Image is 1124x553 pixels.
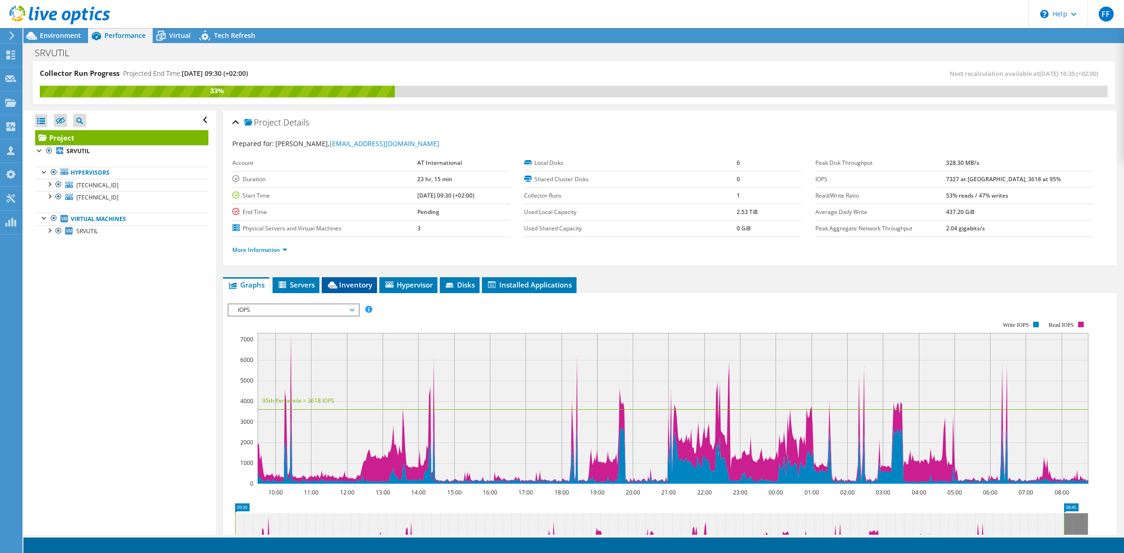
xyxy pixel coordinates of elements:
label: Peak Aggregate Network Throughput [815,224,946,233]
b: 1 [737,192,740,199]
b: 6 [737,159,740,167]
text: 14:00 [411,488,426,496]
text: 17:00 [518,488,533,496]
text: 05:00 [947,488,962,496]
a: Project [35,130,208,145]
a: SRVUTIL [35,225,208,237]
a: [TECHNICAL_ID] [35,191,208,203]
b: [DATE] 09:30 (+02:00) [417,192,474,199]
span: Project [244,118,281,127]
span: Tech Refresh [214,31,255,40]
label: Peak Disk Throughput [815,158,946,168]
label: End Time [232,207,417,217]
b: 7327 at [GEOGRAPHIC_DATA], 3618 at 95% [946,175,1061,183]
text: 22:00 [697,488,712,496]
h4: Projected End Time: [123,68,248,79]
text: 95th Percentile = 3618 IOPS [262,397,334,405]
label: Shared Cluster Disks [524,175,737,184]
span: [DATE] 09:30 (+02:00) [182,69,248,78]
label: Average Daily Write [815,207,946,217]
text: 03:00 [876,488,890,496]
a: More Information [232,246,287,254]
a: SRVUTIL [35,145,208,157]
b: 53% reads / 47% writes [946,192,1008,199]
a: [TECHNICAL_ID] [35,179,208,191]
text: 23:00 [733,488,747,496]
b: 2.04 gigabits/s [946,224,985,232]
span: Details [283,117,309,128]
span: Next recalculation available at [950,69,1103,78]
text: 08:00 [1055,488,1069,496]
svg: \n [1040,10,1049,18]
span: [TECHNICAL_ID] [76,181,118,189]
span: [PERSON_NAME], [275,139,439,148]
h1: SRVUTIL [30,48,84,58]
text: 12:00 [340,488,355,496]
text: 04:00 [912,488,926,496]
b: 0 [737,175,740,183]
label: Read/Write Ratio [815,191,946,200]
label: Used Local Capacity [524,207,737,217]
text: 18:00 [555,488,569,496]
text: Read IOPS [1049,322,1074,328]
text: 6000 [240,356,253,364]
label: Collector Runs [524,191,737,200]
b: Pending [417,208,439,216]
a: Hypervisors [35,167,208,179]
b: 0 GiB [737,224,751,232]
label: Used Shared Capacity [524,224,737,233]
text: 07:00 [1019,488,1033,496]
text: 01:00 [805,488,819,496]
span: [TECHNICAL_ID] [76,193,118,201]
label: Account [232,158,417,168]
label: Duration [232,175,417,184]
b: AT International [417,159,462,167]
label: Physical Servers and Virtual Machines [232,224,417,233]
label: Prepared for: [232,139,274,148]
text: 15:00 [447,488,462,496]
text: 16:00 [483,488,497,496]
text: 21:00 [661,488,676,496]
span: Environment [40,31,81,40]
text: 1000 [240,459,253,467]
label: Local Disks [524,158,737,168]
a: [EMAIL_ADDRESS][DOMAIN_NAME] [330,139,439,148]
b: 2.53 TiB [737,208,758,216]
text: 13:00 [376,488,390,496]
text: 00:00 [769,488,783,496]
span: [DATE] 16:35 (+02:00) [1039,69,1098,78]
div: 33% [40,86,395,96]
text: 5000 [240,376,253,384]
text: 11:00 [304,488,318,496]
span: Virtual [169,31,191,40]
b: 328.30 MB/s [946,159,979,167]
label: Start Time [232,191,417,200]
span: Installed Applications [487,280,572,289]
text: 4000 [240,397,253,405]
span: Performance [104,31,146,40]
span: IOPS [233,304,354,316]
text: 06:00 [983,488,998,496]
b: SRVUTIL [67,147,90,155]
b: 23 hr, 15 min [417,175,452,183]
span: FF [1099,7,1114,22]
span: Disks [444,280,475,289]
span: SRVUTIL [76,227,98,235]
span: Graphs [228,280,265,289]
b: 3 [417,224,421,232]
text: 19:00 [590,488,605,496]
text: 0 [250,479,253,487]
text: 02:00 [840,488,855,496]
text: 7000 [240,335,253,343]
text: 3000 [240,418,253,426]
b: 437.20 GiB [946,208,975,216]
label: IOPS [815,175,946,184]
a: Virtual Machines [35,213,208,225]
span: Inventory [326,280,372,289]
span: Servers [277,280,315,289]
text: 10:00 [268,488,283,496]
text: Write IOPS [1003,322,1029,328]
span: Hypervisor [384,280,433,289]
text: 2000 [240,438,253,446]
text: 20:00 [626,488,640,496]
